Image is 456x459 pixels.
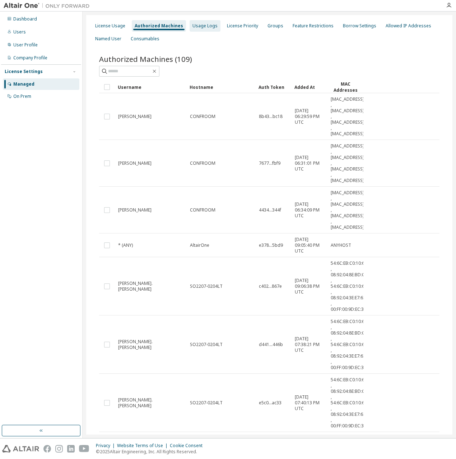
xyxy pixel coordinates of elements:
[331,260,367,312] span: 54:6C:EB:C0:10:6F , 08:92:04:8E:BD:C7 , 54:6C:EB:C0:10:6B , 08:92:04:3E:E7:63 , 00:FF:00:9D:EC:33
[135,23,183,29] div: Authorized Machines
[295,201,324,219] span: [DATE] 06:34:09 PM UTC
[331,242,351,248] span: ANYHOST
[293,23,334,29] div: Feature Restrictions
[331,319,367,371] span: 54:6C:EB:C0:10:6F , 08:92:04:8E:BD:C7 , 54:6C:EB:C0:10:6B , 08:92:04:3E:E7:63 , 00:FF:00:9D:EC:33
[259,242,283,248] span: e378...5bd9
[259,283,282,289] span: c402...867e
[2,445,39,453] img: altair_logo.svg
[190,342,223,347] span: SO2207-0204LT
[118,160,152,166] span: [PERSON_NAME]
[13,81,34,87] div: Managed
[131,36,159,42] div: Consumables
[295,108,324,125] span: [DATE] 06:29:59 PM UTC
[295,394,324,412] span: [DATE] 07:40:13 PM UTC
[192,23,218,29] div: Usage Logs
[295,336,324,353] span: [DATE] 07:38:21 PM UTC
[259,160,280,166] span: 7677...fbf9
[331,96,364,137] span: [MAC_ADDRESS] , [MAC_ADDRESS] , [MAC_ADDRESS] , [MAC_ADDRESS]
[331,143,364,183] span: [MAC_ADDRESS] , [MAC_ADDRESS] , [MAC_ADDRESS] , [MAC_ADDRESS]
[118,114,152,119] span: [PERSON_NAME]
[13,42,38,48] div: User Profile
[96,443,117,449] div: Privacy
[295,155,324,172] span: [DATE] 06:31:01 PM UTC
[259,400,281,406] span: e5c0...ac33
[331,190,364,230] span: [MAC_ADDRESS] , [MAC_ADDRESS] , [MAC_ADDRESS] , [MAC_ADDRESS]
[259,342,283,347] span: d441...446b
[259,207,281,213] span: 4434...344f
[4,2,93,9] img: Altair One
[259,81,289,93] div: Auth Token
[190,160,215,166] span: CONFROOM
[227,23,258,29] div: License Priority
[267,23,283,29] div: Groups
[295,237,324,254] span: [DATE] 09:05:40 PM UTC
[331,377,367,429] span: 54:6C:EB:C0:10:6F , 08:92:04:8E:BD:C7 , 54:6C:EB:C0:10:6B , 08:92:04:3E:E7:63 , 00:FF:00:9D:EC:33
[190,207,215,213] span: CONFROOM
[190,242,209,248] span: AltairOne
[118,339,183,350] span: [PERSON_NAME].[PERSON_NAME]
[79,445,89,453] img: youtube.svg
[118,242,133,248] span: * (ANY)
[67,445,75,453] img: linkedin.svg
[55,445,63,453] img: instagram.svg
[118,281,183,292] span: [PERSON_NAME].[PERSON_NAME]
[13,94,31,99] div: On Prem
[259,114,283,119] span: 8b43...bc18
[13,29,26,35] div: Users
[330,81,360,93] div: MAC Addresses
[118,207,152,213] span: [PERSON_NAME]
[294,81,325,93] div: Added At
[386,23,431,29] div: Allowed IP Addresses
[118,397,183,409] span: [PERSON_NAME].[PERSON_NAME]
[13,55,47,61] div: Company Profile
[95,23,125,29] div: License Usage
[96,449,207,455] p: © 2025 Altair Engineering, Inc. All Rights Reserved.
[190,283,223,289] span: SO2207-0204LT
[43,445,51,453] img: facebook.svg
[295,278,324,295] span: [DATE] 09:06:38 PM UTC
[5,69,43,74] div: License Settings
[95,36,121,42] div: Named User
[99,54,192,64] span: Authorized Machines (109)
[190,114,215,119] span: CONFROOM
[118,81,184,93] div: Username
[13,16,37,22] div: Dashboard
[190,400,223,406] span: SO2207-0204LT
[190,81,253,93] div: Hostname
[170,443,207,449] div: Cookie Consent
[117,443,170,449] div: Website Terms of Use
[343,23,376,29] div: Borrow Settings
